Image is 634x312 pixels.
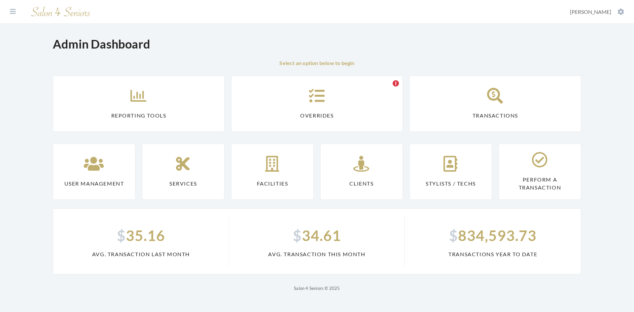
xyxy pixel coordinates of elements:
h1: Admin Dashboard [53,37,150,51]
a: Overrides [231,76,403,132]
span: Avg. Transaction Last Month [61,250,221,258]
a: Clients [320,144,403,200]
button: [PERSON_NAME] [568,8,626,16]
a: Transactions [409,76,581,132]
img: Salon 4 Seniors [28,4,94,19]
span: Transactions Year To Date [413,250,573,258]
a: Services [142,144,225,200]
span: 34.61 [237,225,397,246]
span: Avg. Transaction This Month [237,250,397,258]
a: Stylists / Techs [409,144,492,200]
p: Salon 4 Seniors © 2025 [53,284,581,292]
span: [PERSON_NAME] [570,9,611,15]
a: Reporting Tools [53,76,225,132]
p: Select an option below to begin [53,59,581,67]
a: User Management [53,144,135,200]
span: 35.16 [61,225,221,246]
a: Facilities [231,144,314,200]
a: Perform a Transaction [499,144,581,200]
span: 834,593.73 [413,225,573,246]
